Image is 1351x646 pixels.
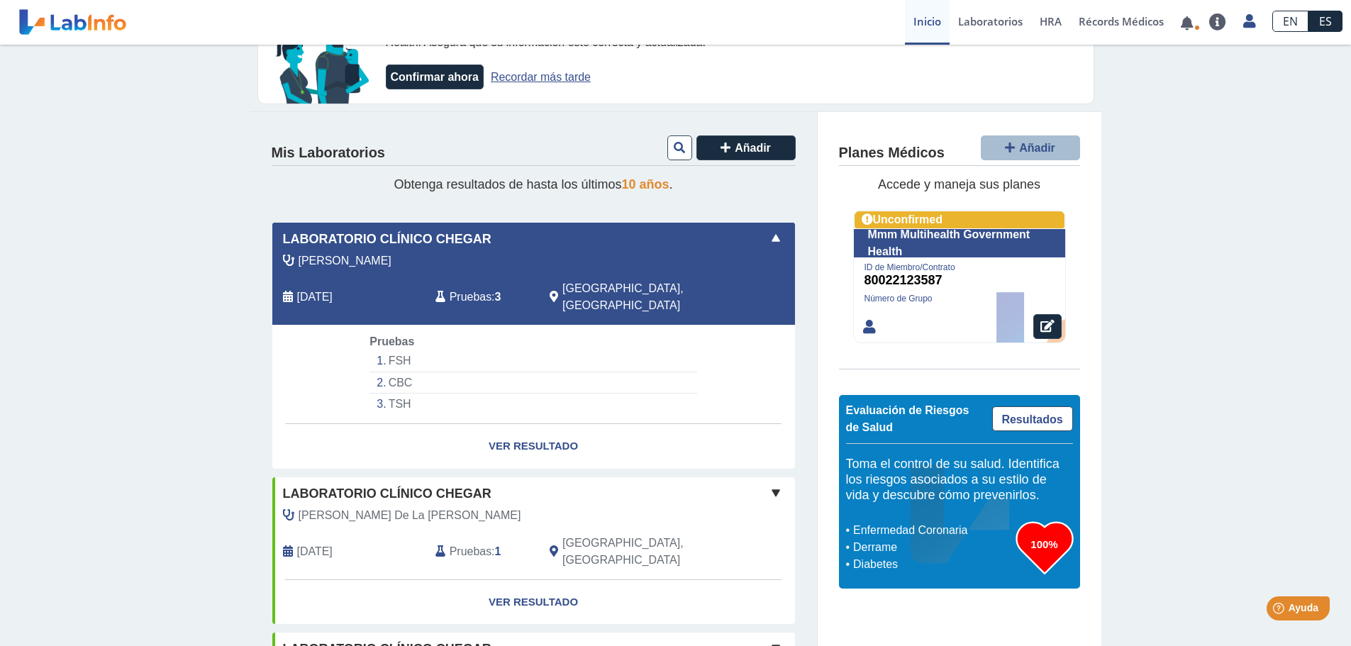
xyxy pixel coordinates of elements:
[850,539,1016,556] li: Derrame
[386,65,484,89] button: Confirmar ahora
[622,177,669,191] span: 10 años
[1019,142,1055,154] span: Añadir
[850,522,1016,539] li: Enfermedad Coronaria
[1225,591,1335,630] iframe: Help widget launcher
[272,145,385,162] h4: Mis Laboratorios
[299,252,391,269] span: Simons Felix, Victor
[299,507,521,524] span: Lopez De La Cruz, Carmen
[425,280,539,314] div: :
[1308,11,1342,32] a: ES
[495,545,501,557] b: 1
[394,177,672,191] span: Obtenga resultados de hasta los últimos .
[850,556,1016,573] li: Diabetes
[272,580,795,625] a: Ver Resultado
[491,71,591,83] a: Recordar más tarde
[386,19,869,48] span: su información clínica muestra que has estado bajo la cubierta de Mmm Multihealth Government Heal...
[562,280,719,314] span: Rio Grande, PR
[283,230,491,249] span: Laboratorio Clínico Chegar
[1016,535,1073,553] h3: 100%
[846,404,969,433] span: Evaluación de Riesgos de Salud
[369,394,696,415] li: TSH
[696,135,796,160] button: Añadir
[735,142,771,154] span: Añadir
[450,543,491,560] span: Pruebas
[283,484,491,503] span: Laboratorio Clínico Chegar
[425,535,539,569] div: :
[846,457,1073,503] h5: Toma el control de su salud. Identifica los riesgos asociados a su estilo de vida y descubre cómo...
[369,350,696,372] li: FSH
[1272,11,1308,32] a: EN
[878,177,1040,191] span: Accede y maneja sus planes
[992,406,1073,431] a: Resultados
[1040,14,1062,28] span: HRA
[272,424,795,469] a: Ver Resultado
[450,289,491,306] span: Pruebas
[297,543,333,560] span: 2024-06-12
[369,335,414,347] span: Pruebas
[369,372,696,394] li: CBC
[981,135,1080,160] button: Añadir
[839,145,945,162] h4: Planes Médicos
[495,291,501,303] b: 3
[562,535,719,569] span: Rio Grande, PR
[297,289,333,306] span: 2025-08-22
